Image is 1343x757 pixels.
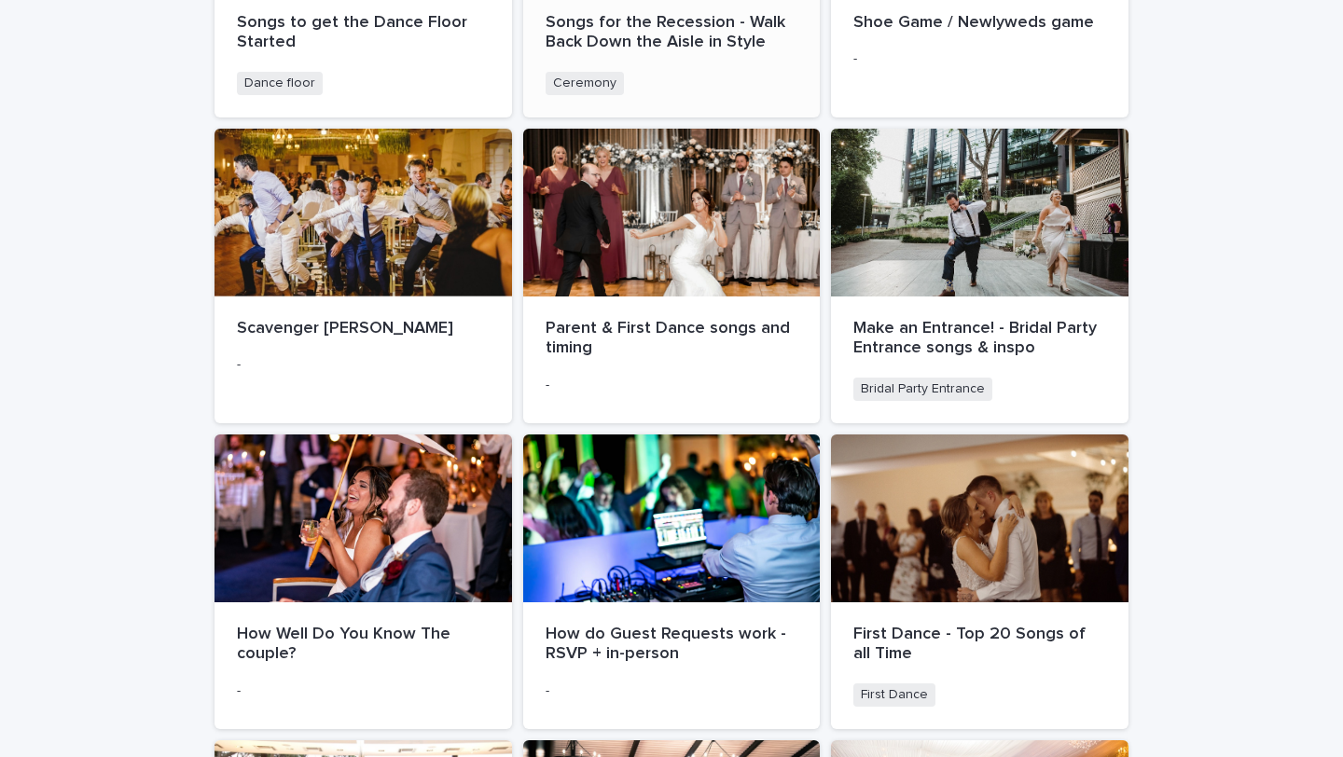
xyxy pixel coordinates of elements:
[853,683,935,707] span: First Dance
[546,13,798,53] p: Songs for the Recession - Walk Back Down the Aisle in Style
[523,129,821,423] a: Parent & First Dance songs and timing-
[853,51,1106,67] p: -
[237,683,490,699] p: -
[523,434,821,729] a: How do Guest Requests work - RSVP + in-person-
[237,625,490,665] p: How Well Do You Know The couple?
[215,129,512,423] a: Scavenger [PERSON_NAME]-
[546,72,624,95] span: Ceremony
[831,434,1128,729] a: First Dance - Top 20 Songs of all TimeFirst Dance
[237,72,323,95] span: Dance floor
[546,378,798,393] p: -
[546,319,798,359] p: Parent & First Dance songs and timing
[853,13,1106,34] p: Shoe Game / Newlyweds game
[853,378,992,401] span: Bridal Party Entrance
[853,319,1106,359] p: Make an Entrance! - Bridal Party Entrance songs & inspo
[546,683,798,699] p: -
[215,434,512,729] a: How Well Do You Know The couple?-
[546,625,798,665] p: How do Guest Requests work - RSVP + in-person
[853,625,1106,665] p: First Dance - Top 20 Songs of all Time
[237,13,490,53] p: Songs to get the Dance Floor Started
[237,319,490,339] p: Scavenger [PERSON_NAME]
[237,357,490,373] p: -
[831,129,1128,423] a: Make an Entrance! - Bridal Party Entrance songs & inspoBridal Party Entrance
